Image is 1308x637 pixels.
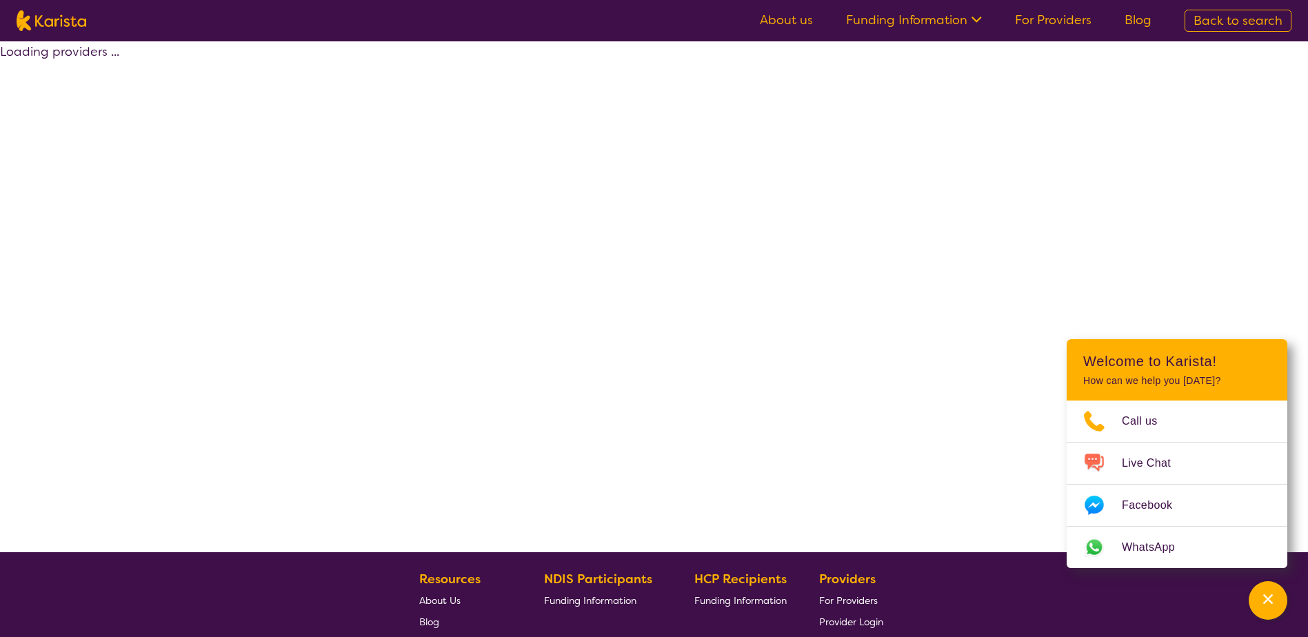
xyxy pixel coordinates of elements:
b: Providers [819,571,876,587]
span: WhatsApp [1122,537,1191,558]
ul: Choose channel [1067,401,1287,568]
b: NDIS Participants [544,571,652,587]
b: Resources [419,571,481,587]
a: For Providers [1015,12,1091,28]
h2: Welcome to Karista! [1083,353,1271,370]
span: Funding Information [544,594,636,607]
b: HCP Recipients [694,571,787,587]
span: Back to search [1194,12,1282,29]
span: Facebook [1122,495,1189,516]
a: About Us [419,589,512,611]
span: Blog [419,616,439,628]
span: Live Chat [1122,453,1187,474]
a: Web link opens in a new tab. [1067,527,1287,568]
a: About us [760,12,813,28]
a: Blog [1125,12,1151,28]
span: Provider Login [819,616,883,628]
span: For Providers [819,594,878,607]
button: Channel Menu [1249,581,1287,620]
img: Karista logo [17,10,86,31]
a: Provider Login [819,611,883,632]
a: Back to search [1185,10,1291,32]
span: Call us [1122,411,1174,432]
span: About Us [419,594,461,607]
a: For Providers [819,589,883,611]
div: Channel Menu [1067,339,1287,568]
a: Funding Information [544,589,663,611]
a: Funding Information [694,589,787,611]
a: Funding Information [846,12,982,28]
p: How can we help you [DATE]? [1083,375,1271,387]
a: Blog [419,611,512,632]
span: Funding Information [694,594,787,607]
